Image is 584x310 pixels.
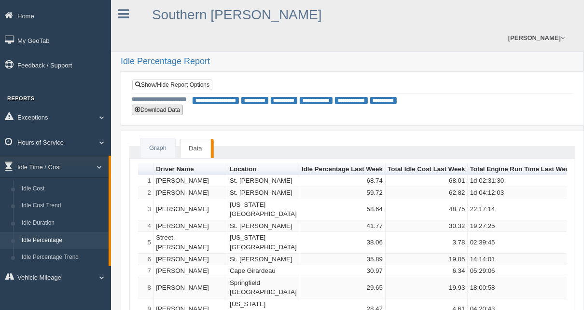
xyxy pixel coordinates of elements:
a: Data [180,139,210,159]
td: St. [PERSON_NAME] [227,254,299,266]
td: [PERSON_NAME] [154,254,228,266]
td: 1 [138,175,154,187]
td: 8 [138,277,154,298]
td: 62.82 [386,187,468,199]
td: Springfield [GEOGRAPHIC_DATA] [227,277,299,298]
td: [PERSON_NAME] [154,175,228,187]
td: 30.97 [299,265,385,277]
th: Sort column [468,163,575,175]
a: [PERSON_NAME] [503,24,570,52]
td: 38.06 [299,232,385,253]
td: 14:14:01 [468,254,575,266]
td: 68.74 [299,175,385,187]
td: [US_STATE][GEOGRAPHIC_DATA] [227,199,299,220]
td: 18:00:58 [468,277,575,298]
td: [PERSON_NAME] [154,265,228,277]
a: Idle Duration [17,215,109,232]
td: 3 [138,199,154,220]
td: 29.65 [299,277,385,298]
a: Idle Cost [17,180,109,198]
td: 19.93 [386,277,468,298]
td: 19:27:25 [468,220,575,232]
td: 68.01 [386,175,468,187]
td: St. [PERSON_NAME] [227,187,299,199]
td: [PERSON_NAME] [154,277,228,298]
td: St. [PERSON_NAME] [227,220,299,232]
td: 48.75 [386,199,468,220]
button: Download Data [132,105,183,115]
td: 2 [138,187,154,199]
td: [PERSON_NAME] [154,187,228,199]
td: [PERSON_NAME] [154,199,228,220]
a: Graph [140,138,175,158]
td: 3.78 [386,232,468,253]
a: Idle Cost Trend [17,197,109,215]
td: 1d 02:31:30 [468,175,575,187]
td: [US_STATE][GEOGRAPHIC_DATA] [227,232,299,253]
a: Show/Hide Report Options [132,80,212,90]
a: Southern [PERSON_NAME] [152,7,322,22]
td: 6.34 [386,265,468,277]
th: Sort column [227,163,299,175]
td: 19.05 [386,254,468,266]
td: 35.89 [299,254,385,266]
td: 59.72 [299,187,385,199]
td: 5 [138,232,154,253]
td: 41.77 [299,220,385,232]
td: 30.32 [386,220,468,232]
td: 4 [138,220,154,232]
td: Street, [PERSON_NAME] [154,232,228,253]
td: 05:29:06 [468,265,575,277]
td: 22:17:14 [468,199,575,220]
td: 6 [138,254,154,266]
a: Idle Percentage [17,232,109,249]
td: [PERSON_NAME] [154,220,228,232]
td: 02:39:45 [468,232,575,253]
td: 1d 04:12:03 [468,187,575,199]
td: Cape Girardeau [227,265,299,277]
td: 58.64 [299,199,385,220]
th: Sort column [299,163,385,175]
a: Idle Percentage Trend [17,249,109,266]
td: St. [PERSON_NAME] [227,175,299,187]
th: Sort column [386,163,468,175]
th: Sort column [154,163,228,175]
td: 7 [138,265,154,277]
